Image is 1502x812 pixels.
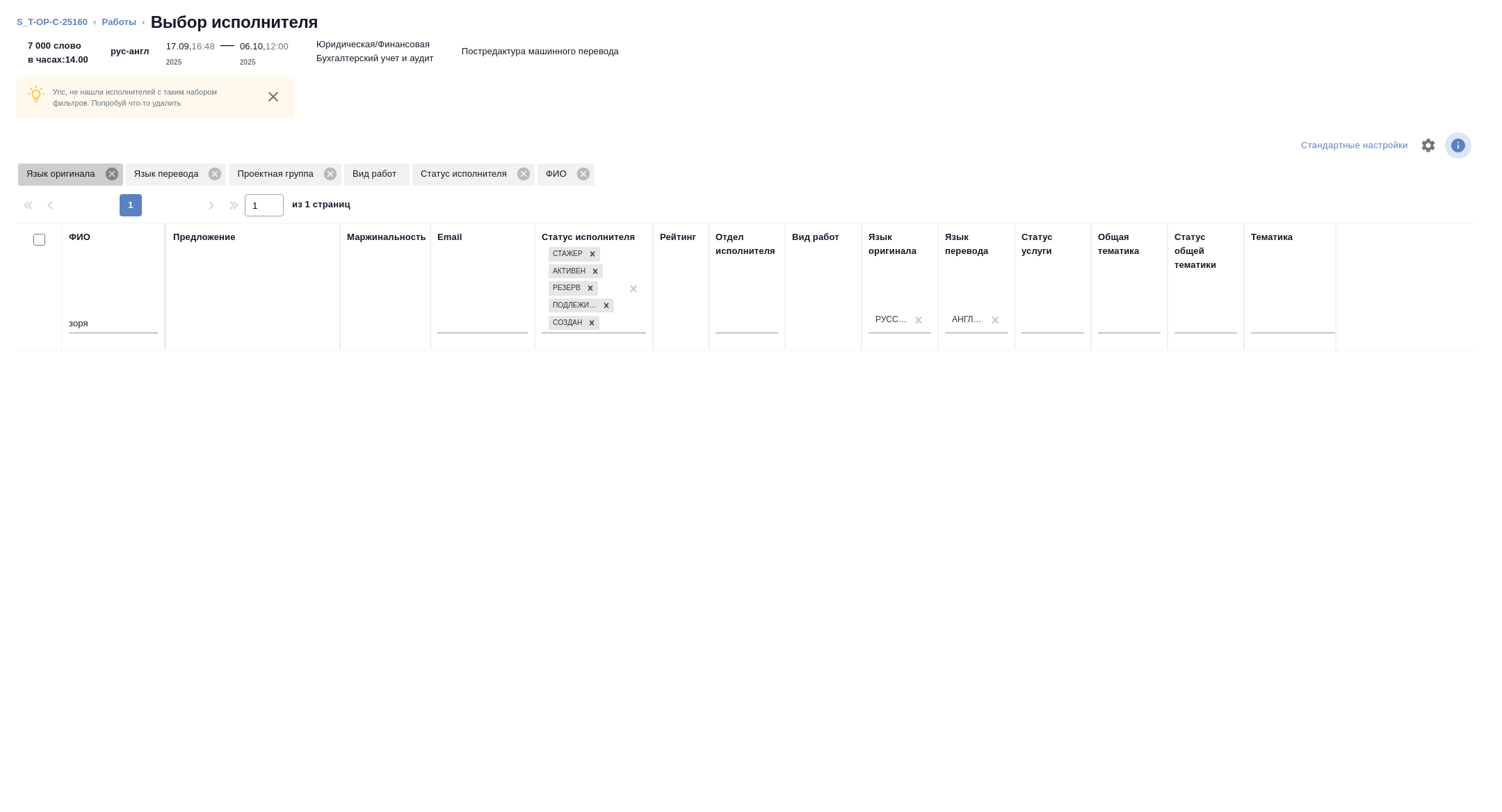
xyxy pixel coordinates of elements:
p: Проектная группа [237,167,318,181]
div: Рейтинг [660,230,696,244]
div: Статус общей тематики [1174,230,1237,272]
div: Тематика [1251,230,1293,244]
p: Упс, не нашли исполнителей с таким набором фильтров. Попробуй что-то удалить [53,86,252,109]
p: 16:48 [192,41,215,51]
div: Проектная группа [229,164,341,186]
div: Отдел исполнителя [716,230,778,258]
nav: breadcrumb [17,11,1485,33]
div: Статус исполнителя [412,164,535,186]
div: Резерв [549,281,583,296]
div: Создан [549,316,584,331]
p: ФИО [546,167,572,181]
p: 12:00 [266,41,289,51]
div: Стажер, Активен, Резерв, Подлежит внедрению, Создан [547,315,601,332]
a: Работы [102,17,137,27]
li: ‹ [93,15,96,29]
p: Юридическая/Финансовая [316,38,430,51]
div: Общая тематика [1098,230,1161,258]
div: split button [1298,135,1412,157]
div: Подлежит внедрению [549,298,599,313]
div: Стажер, Активен, Резерв, Подлежит внедрению, Создан [547,280,599,297]
div: Язык перевода [945,230,1008,258]
div: Предложение [173,230,236,244]
div: Статус исполнителя [542,230,635,244]
a: S_T-OP-C-25160 [17,17,88,27]
p: Постредактура машинного перевода [462,45,619,58]
button: close [263,86,284,107]
p: Вид работ [353,167,401,181]
p: 7 000 слово [28,39,88,53]
div: ФИО [538,164,595,186]
p: 17.09, [166,41,192,51]
div: Стажер [549,247,585,262]
div: Вид работ [792,230,839,244]
div: Статус услуги [1021,230,1084,258]
p: 06.10, [240,41,266,51]
p: Язык перевода [134,167,204,181]
div: Русский [875,314,907,326]
div: Стажер, Активен, Резерв, Подлежит внедрению, Создан [547,263,604,280]
li: ‹ [142,15,145,29]
div: Язык оригинала [869,230,931,258]
div: Стажер, Активен, Резерв, Подлежит внедрению, Создан [547,297,615,315]
div: Активен [549,264,588,279]
span: из 1 страниц [292,196,350,216]
div: Язык перевода [126,164,227,186]
span: Настроить таблицу [1412,129,1445,162]
p: Язык оригинала [26,167,100,181]
div: — [220,33,234,70]
div: ФИО [69,230,90,244]
div: Стажер, Активен, Резерв, Подлежит внедрению, Создан [547,246,601,263]
span: Посмотреть информацию [1445,132,1474,159]
p: Статус исполнителя [421,167,512,181]
div: Маржинальность [347,230,426,244]
div: Email [437,230,462,244]
div: Английский [952,314,984,326]
div: Язык оригинала [18,164,123,186]
h2: Выбор исполнителя [151,11,318,33]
